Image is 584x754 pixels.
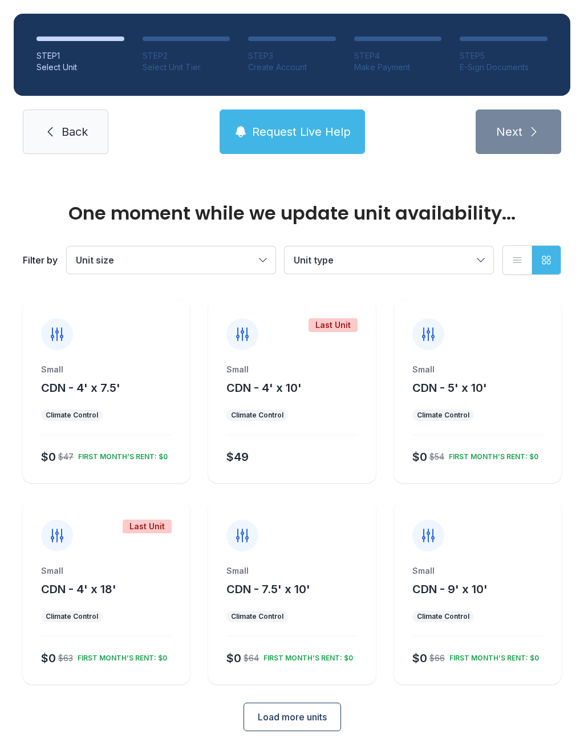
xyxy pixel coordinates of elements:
[74,448,168,461] div: FIRST MONTH’S RENT: $0
[226,364,357,375] div: Small
[252,124,351,140] span: Request Live Help
[226,581,310,597] button: CDN - 7.5' x 10'
[67,246,275,274] button: Unit size
[41,650,56,666] div: $0
[226,449,249,465] div: $49
[36,62,124,73] div: Select Unit
[143,62,230,73] div: Select Unit Tier
[23,204,561,222] div: One moment while we update unit availability...
[412,650,427,666] div: $0
[36,50,124,62] div: STEP 1
[412,581,488,597] button: CDN - 9' x 10'
[496,124,522,140] span: Next
[46,411,98,420] div: Climate Control
[412,364,543,375] div: Small
[23,253,58,267] div: Filter by
[41,581,116,597] button: CDN - 4' x 18'
[226,565,357,577] div: Small
[248,50,336,62] div: STEP 3
[460,62,547,73] div: E-Sign Documents
[417,411,469,420] div: Climate Control
[258,710,327,724] span: Load more units
[412,381,487,395] span: CDN - 5' x 10'
[62,124,88,140] span: Back
[445,649,539,663] div: FIRST MONTH’S RENT: $0
[41,449,56,465] div: $0
[412,449,427,465] div: $0
[259,649,353,663] div: FIRST MONTH’S RENT: $0
[226,582,310,596] span: CDN - 7.5' x 10'
[231,411,283,420] div: Climate Control
[226,380,302,396] button: CDN - 4' x 10'
[444,448,538,461] div: FIRST MONTH’S RENT: $0
[41,381,120,395] span: CDN - 4' x 7.5'
[354,62,442,73] div: Make Payment
[58,451,74,463] div: $47
[41,364,172,375] div: Small
[309,318,358,332] div: Last Unit
[226,650,241,666] div: $0
[58,652,73,664] div: $63
[41,565,172,577] div: Small
[226,381,302,395] span: CDN - 4' x 10'
[41,582,116,596] span: CDN - 4' x 18'
[244,652,259,664] div: $64
[76,254,114,266] span: Unit size
[429,451,444,463] div: $54
[46,612,98,621] div: Climate Control
[285,246,493,274] button: Unit type
[248,62,336,73] div: Create Account
[294,254,334,266] span: Unit type
[143,50,230,62] div: STEP 2
[460,50,547,62] div: STEP 5
[429,652,445,664] div: $66
[354,50,442,62] div: STEP 4
[412,582,488,596] span: CDN - 9' x 10'
[73,649,167,663] div: FIRST MONTH’S RENT: $0
[41,380,120,396] button: CDN - 4' x 7.5'
[123,520,172,533] div: Last Unit
[417,612,469,621] div: Climate Control
[412,380,487,396] button: CDN - 5' x 10'
[231,612,283,621] div: Climate Control
[412,565,543,577] div: Small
